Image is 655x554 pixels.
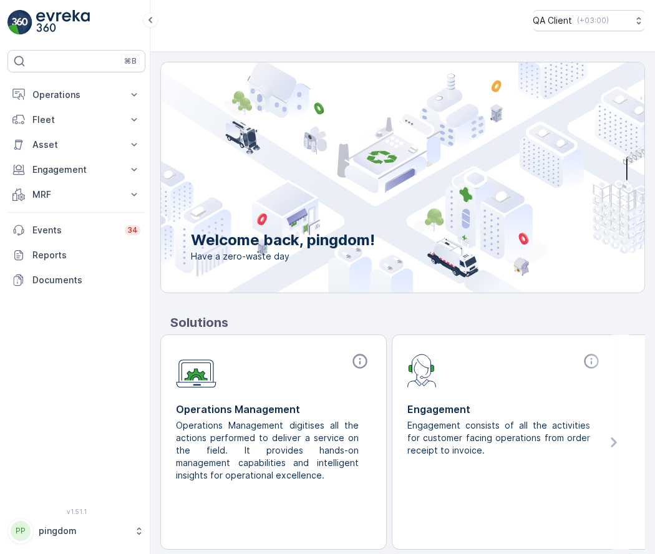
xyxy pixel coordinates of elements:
img: module-icon [407,352,437,387]
button: Fleet [7,107,145,132]
p: Asset [32,138,120,151]
button: QA Client(+03:00) [533,10,645,31]
button: MRF [7,182,145,207]
p: Operations Management [176,402,371,417]
p: ( +03:00 ) [577,16,609,26]
p: Engagement consists of all the activities for customer facing operations from order receipt to in... [407,419,593,457]
p: Solutions [170,313,645,332]
button: Operations [7,82,145,107]
p: MRF [32,188,120,201]
img: logo [7,10,32,35]
span: v 1.51.1 [7,508,145,515]
p: 34 [127,225,138,235]
p: QA Client [533,14,572,27]
button: Asset [7,132,145,157]
img: module-icon [176,352,216,388]
a: Reports [7,243,145,268]
p: Welcome back, pingdom! [191,230,375,250]
p: Documents [32,274,140,286]
img: logo_light-DOdMpM7g.png [36,10,90,35]
p: Reports [32,249,140,261]
p: Operations Management digitises all the actions performed to deliver a service on the field. It p... [176,419,361,482]
button: PPpingdom [7,518,145,544]
div: PP [11,521,31,541]
a: Documents [7,268,145,293]
p: ⌘B [124,56,137,66]
p: Events [32,224,117,236]
p: Operations [32,89,120,101]
p: Engagement [32,163,120,176]
p: pingdom [39,525,128,537]
button: Engagement [7,157,145,182]
p: Fleet [32,114,120,126]
p: Engagement [407,402,603,417]
span: Have a zero-waste day [191,250,375,263]
a: Events34 [7,218,145,243]
img: city illustration [105,62,644,293]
